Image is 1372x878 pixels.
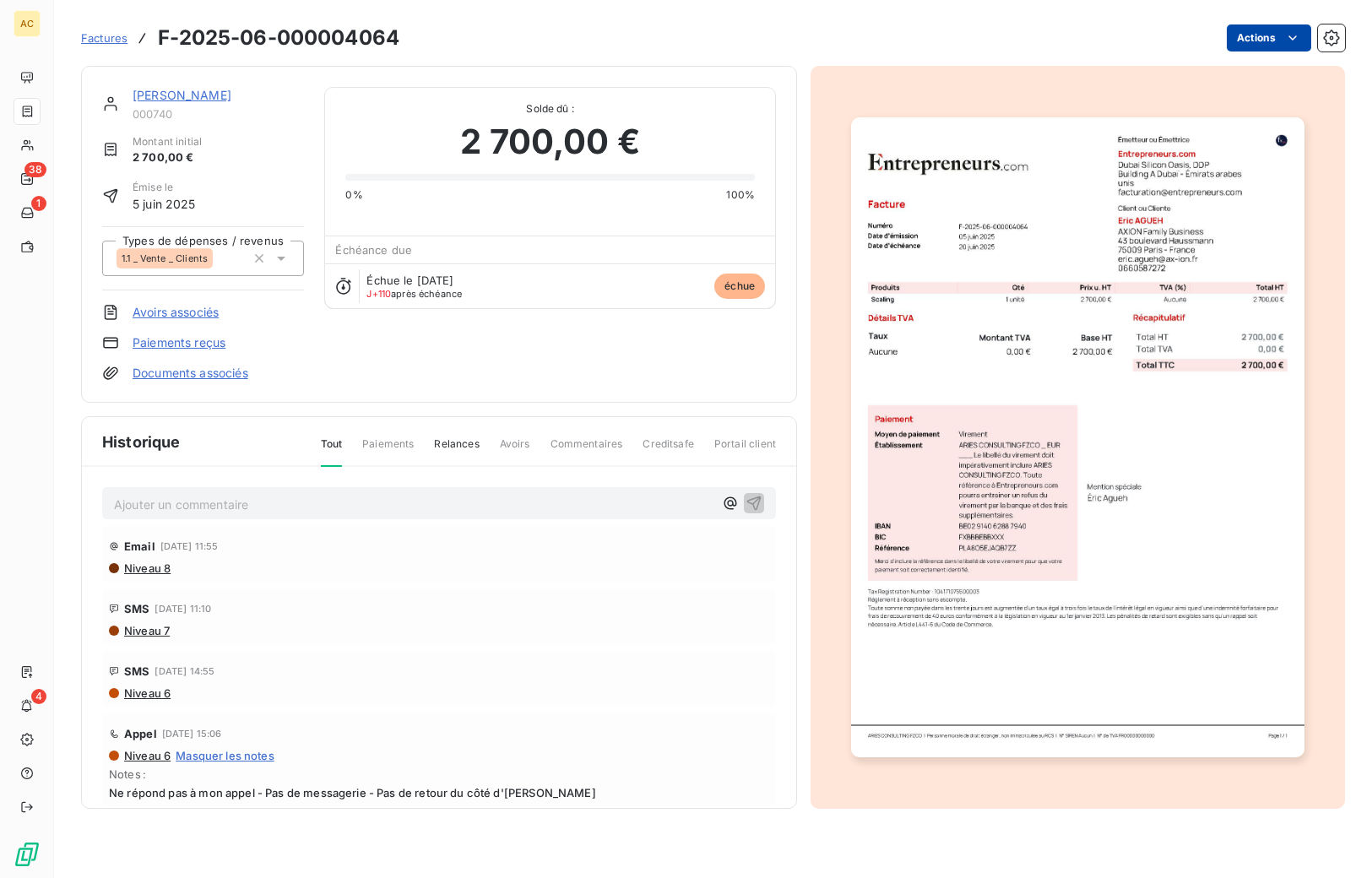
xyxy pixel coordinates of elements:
[366,288,391,300] span: J+110
[643,436,694,465] span: Creditsafe
[133,334,225,351] a: Paiements reçus
[24,162,46,177] span: 38
[124,539,155,553] span: Email
[31,196,46,211] span: 1
[133,304,219,321] a: Avoirs associés
[109,767,769,781] span: Notes :
[155,604,211,614] span: [DATE] 11:10
[1227,24,1311,51] button: Actions
[362,436,414,465] span: Paiements
[726,187,755,203] span: 100%
[122,686,171,700] span: Niveau 6
[122,624,170,637] span: Niveau 7
[81,31,127,45] span: Factures
[500,436,530,465] span: Avoirs
[345,187,362,203] span: 0%
[366,289,462,299] span: après échéance
[345,101,755,117] span: Solde dû :
[133,107,304,121] span: 000740
[434,436,479,465] span: Relances
[321,436,343,467] span: Tout
[124,727,157,740] span: Appel
[160,541,219,551] span: [DATE] 11:55
[460,117,640,167] span: 2 700,00 €
[176,749,274,762] span: Masquer les notes
[133,180,196,195] span: Émise le
[366,274,453,287] span: Échue le [DATE]
[81,30,127,46] a: Factures
[14,10,41,37] div: AC
[335,243,412,257] span: Échéance due
[109,786,769,799] span: Ne répond pas à mon appel - Pas de messagerie - Pas de retour du côté d'[PERSON_NAME]
[714,274,765,299] span: échue
[124,664,149,678] span: SMS
[31,689,46,704] span: 4
[133,134,202,149] span: Montant initial
[155,666,214,676] span: [DATE] 14:55
[851,117,1304,757] img: invoice_thumbnail
[122,253,208,263] span: 1.1 _ Vente _ Clients
[158,23,399,53] h3: F-2025-06-000004064
[122,749,171,762] span: Niveau 6
[133,195,196,213] span: 5 juin 2025
[714,436,776,465] span: Portail client
[102,431,181,453] span: Historique
[550,436,623,465] span: Commentaires
[14,841,41,868] img: Logo LeanPay
[124,602,149,615] span: SMS
[162,729,222,739] span: [DATE] 15:06
[133,149,202,166] span: 2 700,00 €
[122,561,171,575] span: Niveau 8
[133,88,231,102] a: [PERSON_NAME]
[133,365,248,382] a: Documents associés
